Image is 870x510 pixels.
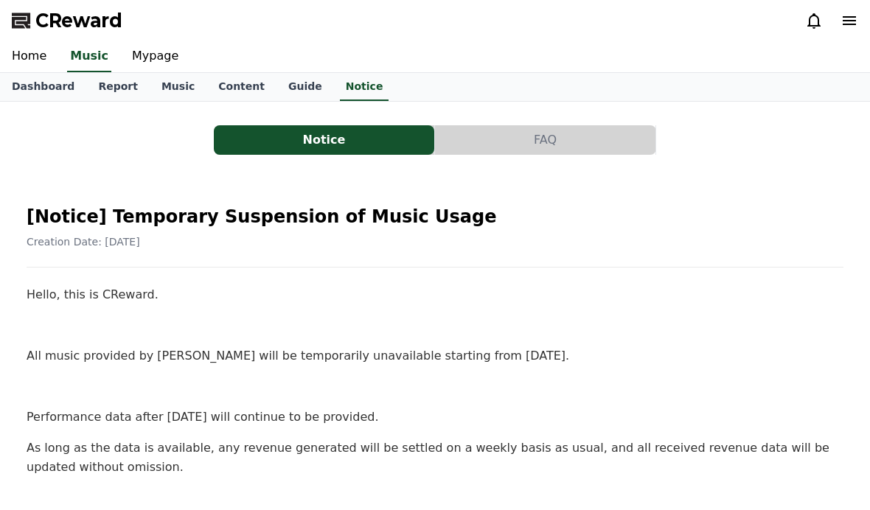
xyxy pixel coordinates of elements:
[67,41,111,72] a: Music
[27,285,843,304] p: Hello, this is CReward.
[206,73,276,101] a: Content
[435,125,655,155] button: FAQ
[27,205,843,228] h2: [Notice] Temporary Suspension of Music Usage
[120,41,190,72] a: Mypage
[27,439,843,476] p: As long as the data is available, any revenue generated will be settled on a weekly basis as usua...
[340,73,389,101] a: Notice
[276,73,334,101] a: Guide
[214,125,435,155] a: Notice
[12,9,122,32] a: CReward
[27,408,843,427] p: Performance data after [DATE] will continue to be provided.
[35,9,122,32] span: CReward
[214,125,434,155] button: Notice
[27,236,140,248] span: Creation Date: [DATE]
[27,346,843,366] p: All music provided by [PERSON_NAME] will be temporarily unavailable starting from [DATE].
[150,73,206,101] a: Music
[86,73,150,101] a: Report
